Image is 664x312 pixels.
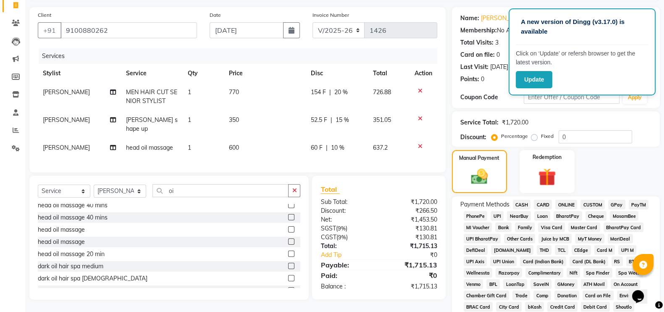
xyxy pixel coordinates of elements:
div: ₹1,720.00 [502,118,528,127]
div: 0 [481,75,484,84]
span: Family [515,222,535,232]
span: UPI [491,211,504,221]
span: BharatPay Card [604,222,644,232]
span: ATH Movil [581,279,608,289]
span: Complimentary [525,268,563,278]
span: Nift [567,268,580,278]
span: Donation [554,291,579,300]
div: Balance : [314,282,379,291]
span: On Account [611,279,640,289]
span: MosamBee [610,211,638,221]
div: Net: [314,215,379,224]
div: Card on file: [460,50,495,59]
span: GMoney [555,279,577,289]
div: head oil massage [38,286,85,295]
div: dark oil hair spa [DEMOGRAPHIC_DATA] [38,274,147,283]
span: MEN HAIR CUT SENIOR STYLIST [126,88,177,105]
span: CEdge [572,245,591,255]
span: CASH [513,200,531,209]
span: CUSTOM [580,200,605,209]
span: Wellnessta [464,268,493,278]
p: A new version of Dingg (v3.17.0) is available [521,17,643,36]
span: Card (DL Bank) [570,256,608,266]
label: Client [38,11,51,19]
span: 9% [337,225,345,232]
button: Apply [623,91,647,104]
span: Card (Indian Bank) [520,256,566,266]
span: [PERSON_NAME] [43,88,90,96]
div: Name: [460,14,479,23]
span: SGST [320,225,336,232]
iframe: chat widget [629,278,656,304]
th: Disc [306,64,368,83]
img: _cash.svg [466,167,493,186]
span: Spa Week [616,268,643,278]
div: ₹1,715.13 [379,282,444,291]
span: CGST [320,233,336,241]
div: head oil massage 40 mins [38,213,108,222]
span: DefiDeal [464,245,488,255]
span: 9% [338,234,346,241]
div: ₹0 [390,251,444,259]
span: [PERSON_NAME] shape up [126,116,178,132]
div: Total Visits: [460,38,493,47]
span: SaveIN [530,279,551,289]
span: 600 [229,144,239,151]
span: THD [537,245,551,255]
span: 10 % [331,143,344,152]
span: 60 F [311,143,323,152]
span: Total [320,185,340,194]
span: Juice by MCB [538,234,572,243]
div: head oil massage [38,225,85,234]
label: Invoice Number [312,11,349,19]
span: [PERSON_NAME] [43,116,90,124]
span: | [326,143,328,152]
span: 1 [188,116,191,124]
div: ₹1,715.13 [379,242,444,251]
div: head oil massage [38,238,85,246]
span: | [329,88,331,97]
th: Qty [183,64,224,83]
div: Services [39,48,444,64]
span: Card M [594,245,615,255]
div: Payable: [314,260,379,270]
a: [PERSON_NAME] [481,14,528,23]
input: Search or Scan [152,184,289,197]
span: Chamber Gift Card [464,291,509,300]
span: Card on File [583,291,614,300]
div: ₹0 [379,270,444,280]
span: TCL [555,245,568,255]
th: Total [368,64,409,83]
div: ₹130.81 [379,224,444,233]
span: BTC [626,256,640,266]
span: Comp [533,291,551,300]
span: Master Card [568,222,600,232]
span: Loan [534,211,550,221]
div: dark oil hair spa medium [38,262,103,271]
label: Percentage [501,132,528,140]
span: 20 % [334,88,348,97]
button: +91 [38,22,61,38]
div: ( ) [314,233,379,242]
span: PayTM [629,200,649,209]
div: Coupon Code [460,93,524,102]
span: Trade [512,291,530,300]
span: Envision [617,291,640,300]
div: Paid: [314,270,379,280]
span: Shoutlo [613,302,635,312]
input: Enter Offer / Coupon Code [524,91,619,104]
div: ( ) [314,224,379,233]
span: BRAC Card [464,302,493,312]
th: Price [224,64,306,83]
span: head oil massage [126,144,173,151]
div: Service Total: [460,118,499,127]
span: 154 F [311,88,326,97]
div: No Active Membership [460,26,651,35]
span: LoanTap [503,279,527,289]
span: City Card [496,302,522,312]
div: 0 [496,50,500,59]
span: Razorpay [496,268,522,278]
span: 770 [229,88,239,96]
span: PhonePe [464,211,488,221]
span: Debit Card [581,302,610,312]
